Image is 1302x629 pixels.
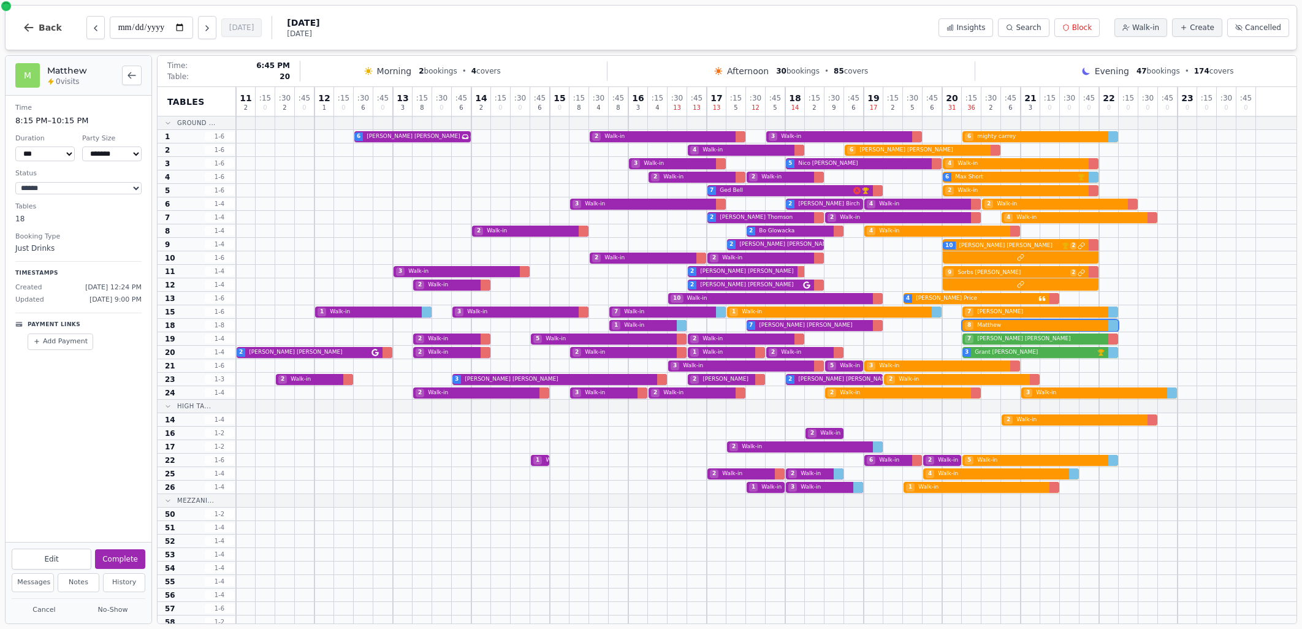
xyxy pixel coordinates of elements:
span: 47 [1136,67,1147,75]
dt: Duration [15,134,75,144]
span: 4 [945,159,954,168]
span: 30 [776,67,786,75]
span: 6 [945,173,949,181]
span: 6 [361,105,365,111]
span: Tables [167,96,205,108]
span: 0 [1048,105,1051,111]
span: : 45 [1083,94,1095,102]
span: mighty carrey [975,132,1105,141]
span: : 30 [907,94,918,102]
span: bookings [1136,66,1180,76]
span: 0 [440,105,443,111]
span: Walk-in [685,294,869,303]
span: 0 [558,105,562,111]
span: 2 [984,200,993,208]
span: 0 [1165,105,1169,111]
span: [PERSON_NAME] [PERSON_NAME] [698,281,802,289]
button: Cancel [12,603,77,618]
span: : 15 [965,94,977,102]
span: 0 [1107,105,1111,111]
span: Insights [956,23,985,32]
span: • [824,66,829,76]
span: • [1185,66,1189,76]
span: 1 - 6 [205,172,234,181]
button: Block [1054,18,1100,37]
span: 4 [690,146,699,154]
span: 13 [397,94,408,102]
span: 6 [1008,105,1012,111]
span: 4 [655,105,659,111]
span: Walk-in [327,308,418,316]
span: : 45 [691,94,702,102]
span: : 30 [593,94,604,102]
span: : 30 [1064,94,1075,102]
button: [DATE] [221,18,262,37]
span: Afternoon [727,65,769,77]
span: 31 [948,105,956,111]
button: Messages [12,573,54,592]
svg: Allergens: Gluten [853,187,861,194]
button: Search [998,18,1049,37]
span: : 45 [455,94,467,102]
span: 19 [165,334,175,344]
span: Created [15,283,42,293]
span: Back [39,23,62,32]
span: [DATE] 9:00 PM [89,295,142,305]
span: 2 [788,200,792,208]
span: 1 - 6 [205,159,234,168]
span: 5 [734,105,737,111]
span: 9 [945,269,954,277]
span: 8 [165,226,170,236]
span: 1 - 4 [205,213,234,222]
span: Max Short [953,173,1076,181]
span: Updated [15,295,44,305]
span: 1 [165,132,170,142]
span: 3 [573,200,581,208]
span: Walk-in [779,132,908,141]
h2: Matthew [47,64,115,77]
span: 2 [283,105,286,111]
span: 1 - 4 [205,199,234,208]
span: 11 [240,94,251,102]
span: 8 [616,105,620,111]
span: 6 [357,132,360,141]
span: 23 [1181,94,1193,102]
span: 2 [749,173,758,181]
span: : 30 [671,94,683,102]
span: bookings [776,66,820,76]
span: : 45 [926,94,938,102]
span: covers [471,66,501,76]
div: M [15,63,40,88]
span: 2 [690,267,694,276]
span: Cancelled [1245,23,1281,32]
span: 2 [416,281,424,289]
span: 2 [690,281,694,289]
span: 19 [867,94,879,102]
span: 1 - 6 [205,294,234,303]
span: 0 [1205,105,1208,111]
span: 13 [165,294,175,303]
span: 3 [165,159,170,169]
span: : 15 [887,94,899,102]
span: 3 [636,105,640,111]
span: 1 - 4 [205,240,234,249]
span: [DATE] 12:24 PM [85,283,142,293]
span: 5 [788,159,792,168]
span: Walk-in [484,227,575,235]
span: 1 - 6 [205,186,234,195]
span: 2 [165,145,170,155]
span: : 15 [495,94,506,102]
span: 5 [910,105,914,111]
span: : 45 [1162,94,1173,102]
span: 0 [498,105,502,111]
dt: Party Size [82,134,142,144]
span: Walk-in [955,186,1085,195]
span: Block [1072,23,1092,32]
dt: Time [15,103,142,113]
span: 1 - 6 [205,145,234,154]
span: 0 [1146,105,1149,111]
span: 4 [1004,213,1013,222]
span: 0 [518,105,522,111]
span: 0 [1067,105,1071,111]
button: Notes [58,573,100,592]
